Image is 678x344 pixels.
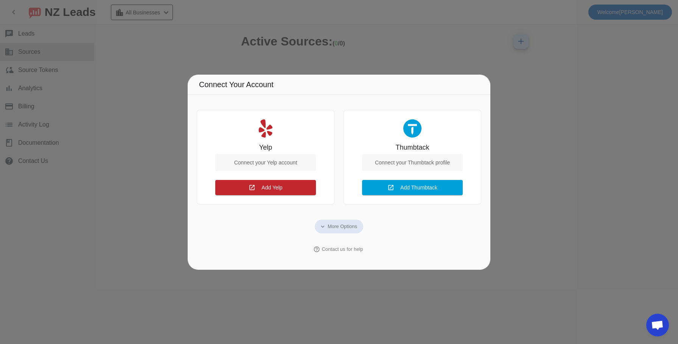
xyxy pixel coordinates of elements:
[309,242,369,256] button: Contact us for help
[400,185,437,191] span: Add Thumbtack
[261,185,282,191] span: Add Yelp
[199,78,274,91] span: Connect Your Account
[249,184,255,191] mat-icon: open_in_new
[387,184,394,191] mat-icon: open_in_new
[322,245,363,253] span: Contact us for help
[646,314,669,336] div: Open chat
[395,144,429,151] div: Thumbtack
[403,119,421,138] img: Thumbtack
[319,223,326,230] mat-icon: expand_more
[328,223,357,230] span: More Options
[315,220,363,233] button: More Options
[313,246,320,253] mat-icon: help_outline
[215,154,316,171] div: Connect your Yelp account
[215,180,316,195] button: Add Yelp
[362,154,463,171] div: Connect your Thumbtack profile
[362,180,463,195] button: Add Thumbtack
[259,144,272,151] div: Yelp
[257,119,275,138] img: Yelp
